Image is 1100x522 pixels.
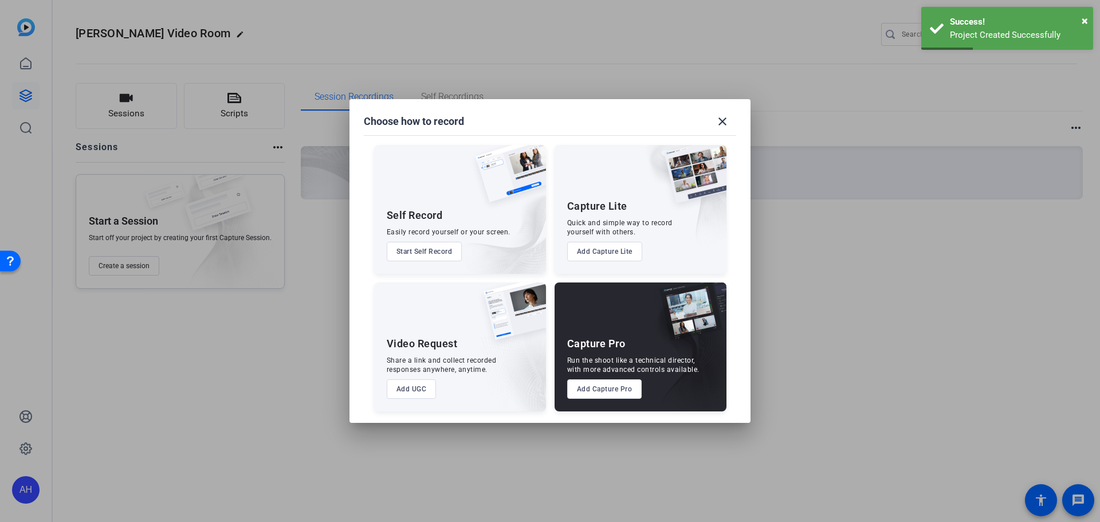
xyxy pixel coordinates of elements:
[1082,14,1088,28] span: ×
[567,356,700,374] div: Run the shoot like a technical director, with more advanced controls available.
[387,242,462,261] button: Start Self Record
[467,145,546,214] img: self-record.png
[387,356,497,374] div: Share a link and collect recorded responses anywhere, anytime.
[950,15,1085,29] div: Success!
[364,115,464,128] h1: Choose how to record
[1082,12,1088,29] button: Close
[387,337,458,351] div: Video Request
[387,379,437,399] button: Add UGC
[567,199,627,213] div: Capture Lite
[387,227,510,237] div: Easily record yourself or your screen.
[642,297,726,411] img: embarkstudio-capture-pro.png
[716,115,729,128] mat-icon: close
[567,379,642,399] button: Add Capture Pro
[624,145,726,260] img: embarkstudio-capture-lite.png
[567,218,673,237] div: Quick and simple way to record yourself with others.
[446,170,546,274] img: embarkstudio-self-record.png
[567,242,642,261] button: Add Capture Lite
[567,337,626,351] div: Capture Pro
[475,282,546,352] img: ugc-content.png
[655,145,726,215] img: capture-lite.png
[480,318,546,411] img: embarkstudio-ugc-content.png
[387,209,443,222] div: Self Record
[950,29,1085,42] div: Project Created Successfully
[651,282,726,352] img: capture-pro.png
